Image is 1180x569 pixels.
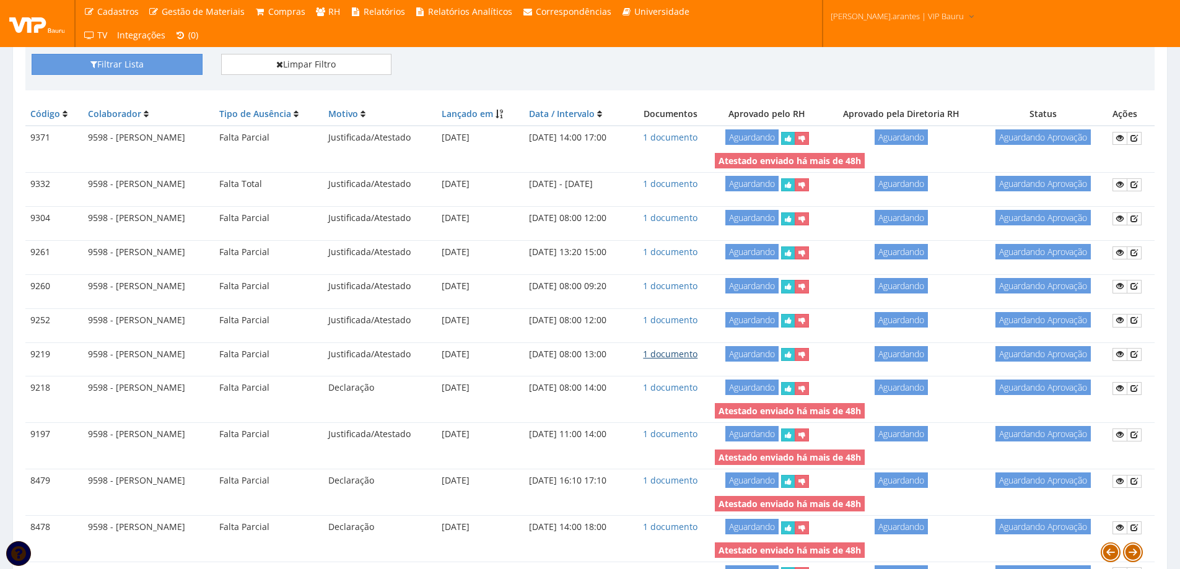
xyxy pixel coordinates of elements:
td: [DATE] [437,515,524,539]
span: Aguardando Aprovação [995,129,1091,145]
a: Limpar Filtro [221,54,392,75]
span: Universidade [634,6,689,17]
a: Integrações [112,24,170,47]
td: Justificada/Atestado [323,173,437,196]
span: Aguardando Aprovação [995,519,1091,534]
td: 9598 - [PERSON_NAME] [83,342,214,366]
td: [DATE] - [DATE] [524,173,631,196]
span: Aguardando Aprovação [995,346,1091,362]
td: [DATE] [437,423,524,446]
th: Status [979,103,1108,126]
th: Documentos [631,103,710,126]
th: Aprovado pela Diretoria RH [824,103,979,126]
span: Aguardando [725,472,779,488]
a: 1 documento [643,428,697,440]
span: Aguardando [875,210,928,225]
strong: Atestado enviado há mais de 48h [719,155,861,167]
a: Tipo de Ausência [219,108,291,119]
td: Justificada/Atestado [323,126,437,150]
td: Falta Parcial [214,342,323,366]
span: Aguardando [875,426,928,441]
strong: Atestado enviado há mais de 48h [719,498,861,510]
span: Correspondências [536,6,611,17]
td: [DATE] [437,126,524,150]
span: Aguardando [875,176,928,191]
span: (0) [188,29,198,41]
span: Compras [268,6,305,17]
td: [DATE] [437,342,524,366]
td: 9598 - [PERSON_NAME] [83,515,214,539]
a: Motivo [328,108,358,119]
a: 1 documento [643,246,697,258]
span: Aguardando Aprovação [995,278,1091,293]
span: Integrações [117,29,165,41]
td: 8479 [25,469,83,493]
td: Falta Parcial [214,126,323,150]
span: Aguardando Aprovação [995,312,1091,328]
td: Justificada/Atestado [323,240,437,264]
span: Aguardando [725,129,779,145]
td: 9304 [25,207,83,230]
td: Falta Parcial [214,376,323,400]
td: Justificada/Atestado [323,423,437,446]
td: 9197 [25,423,83,446]
td: Justificada/Atestado [323,308,437,332]
span: Aguardando [875,278,928,293]
span: [PERSON_NAME].arantes | VIP Bauru [831,10,964,22]
td: 8478 [25,515,83,539]
a: 1 documento [643,381,697,393]
span: Aguardando Aprovação [995,380,1091,395]
td: 9598 - [PERSON_NAME] [83,240,214,264]
span: Aguardando Aprovação [995,210,1091,225]
a: 1 documento [643,521,697,532]
span: Aguardando [725,312,779,328]
td: [DATE] [437,469,524,493]
td: Falta Parcial [214,469,323,493]
a: (0) [170,24,204,47]
td: [DATE] [437,240,524,264]
span: Aguardando [725,278,779,293]
a: Colaborador [88,108,141,119]
td: [DATE] [437,376,524,400]
td: Justificada/Atestado [323,274,437,298]
td: Falta Parcial [214,207,323,230]
a: Código [30,108,60,119]
td: 9598 - [PERSON_NAME] [83,308,214,332]
a: 1 documento [643,178,697,189]
span: Aguardando [875,380,928,395]
td: Declaração [323,376,437,400]
td: [DATE] 16:10 17:10 [524,469,631,493]
a: 1 documento [643,348,697,360]
td: Falta Total [214,173,323,196]
span: Aguardando [875,312,928,328]
a: 1 documento [643,474,697,486]
span: Aguardando Aprovação [995,176,1091,191]
td: [DATE] 08:00 12:00 [524,308,631,332]
span: Aguardando [725,426,779,441]
span: Cadastros [97,6,139,17]
th: Aprovado pelo RH [710,103,824,126]
td: Falta Parcial [214,308,323,332]
td: [DATE] 08:00 12:00 [524,207,631,230]
td: Falta Parcial [214,423,323,446]
span: Aguardando [875,244,928,259]
a: Lançado em [442,108,493,119]
td: [DATE] [437,274,524,298]
td: 9252 [25,308,83,332]
span: Gestão de Materiais [162,6,245,17]
th: Ações [1108,103,1155,126]
td: [DATE] [437,207,524,230]
span: Aguardando [875,129,928,145]
a: TV [79,24,112,47]
td: [DATE] 11:00 14:00 [524,423,631,446]
strong: Atestado enviado há mais de 48h [719,451,861,463]
td: 9598 - [PERSON_NAME] [83,126,214,150]
td: 9332 [25,173,83,196]
td: [DATE] 08:00 14:00 [524,376,631,400]
td: 9598 - [PERSON_NAME] [83,423,214,446]
td: Justificada/Atestado [323,342,437,366]
a: 1 documento [643,314,697,326]
td: 9260 [25,274,83,298]
a: Data / Intervalo [529,108,595,119]
span: Aguardando [875,472,928,488]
